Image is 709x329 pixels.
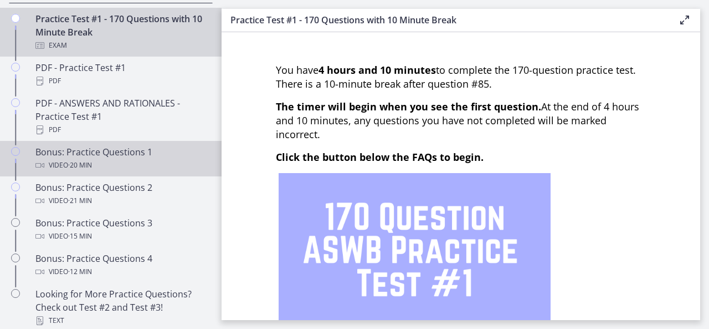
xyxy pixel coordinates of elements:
[35,230,208,243] div: Video
[35,181,208,207] div: Bonus: Practice Questions 2
[276,100,541,113] span: The timer will begin when you see the first question.
[276,63,636,90] span: You have to complete the 170-question practice test. There is a 10-minute break after question #85.
[35,314,208,327] div: Text
[35,145,208,172] div: Bonus: Practice Questions 1
[35,216,208,243] div: Bonus: Practice Questions 3
[35,252,208,279] div: Bonus: Practice Questions 4
[68,194,92,207] span: · 21 min
[276,100,639,141] span: At the end of 4 hours and 10 minutes, any questions you have not completed will be marked incorrect.
[35,194,208,207] div: Video
[279,173,551,326] img: 1.png
[276,150,484,164] span: Click the button below the FAQs to begin.
[35,123,208,136] div: PDF
[35,39,208,52] div: Exam
[318,63,436,77] strong: 4 hours and 10 minutes
[68,230,92,243] span: · 15 min
[35,12,208,52] div: Practice Test #1 - 170 Questions with 10 Minute Break
[230,13,660,27] h3: Practice Test #1 - 170 Questions with 10 Minute Break
[35,159,208,172] div: Video
[35,61,208,88] div: PDF - Practice Test #1
[68,159,92,172] span: · 20 min
[35,265,208,279] div: Video
[35,97,208,136] div: PDF - ANSWERS AND RATIONALES - Practice Test #1
[35,287,208,327] div: Looking for More Practice Questions? Check out Test #2 and Test #3!
[35,74,208,88] div: PDF
[68,265,92,279] span: · 12 min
